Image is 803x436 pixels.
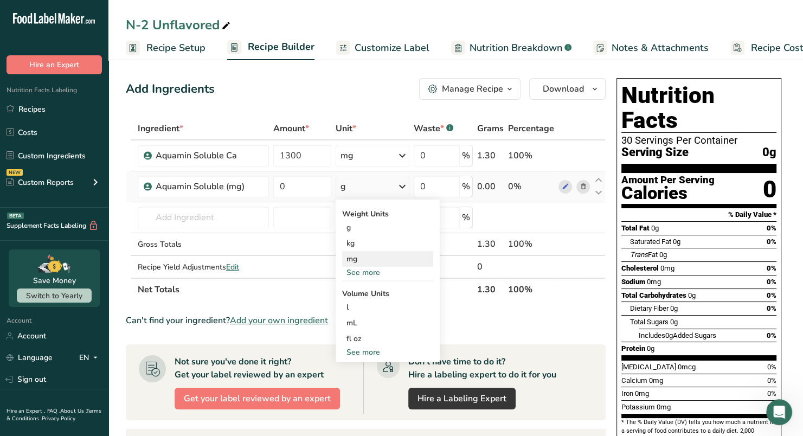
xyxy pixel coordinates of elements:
span: Grams [477,122,504,135]
div: NEW [7,169,23,176]
th: Net Totals [136,278,475,300]
div: Amount Per Serving [621,175,715,185]
a: Terms & Conditions . [7,407,101,422]
span: 0g [670,304,678,312]
span: 0g [688,291,696,299]
span: 0g [651,224,659,232]
a: Privacy Policy [42,415,75,422]
span: Add your own ingredient [230,314,328,327]
a: FAQ . [47,407,60,415]
span: Includes Added Sugars [639,331,716,339]
a: Customize Label [336,36,429,60]
a: About Us . [60,407,86,415]
div: Can't find your ingredient? [126,314,606,327]
span: Amount [273,122,309,135]
div: Custom Reports [7,177,74,188]
span: Serving Size [621,146,689,159]
div: 100% [508,149,554,162]
button: Hire an Expert [7,55,102,74]
span: Percentage [508,122,554,135]
span: Protein [621,344,645,352]
span: 0mcg [678,363,696,371]
span: Total Sugars [630,318,669,326]
div: g [342,220,433,235]
span: 0g [762,146,776,159]
div: g [341,180,346,193]
div: Waste [414,122,453,135]
span: Nutrition Breakdown [470,41,562,55]
span: 0mg [649,376,663,384]
span: 0% [767,304,776,312]
span: 0g [670,318,678,326]
span: Download [543,82,584,95]
div: BETA [7,213,24,219]
th: 100% [506,278,556,300]
div: 1.30 [477,238,504,251]
button: Get your label reviewed by an expert [175,388,340,409]
div: kg [342,235,433,251]
span: 0g [659,251,667,259]
div: 0 [477,260,504,273]
button: Switch to Yearly [17,288,92,303]
div: Weight Units [342,208,433,220]
div: mg [342,251,433,267]
th: 1.30 [475,278,506,300]
a: Language [7,348,53,367]
span: Calcium [621,376,647,384]
span: 0% [767,363,776,371]
span: [MEDICAL_DATA] [621,363,676,371]
span: Total Carbohydrates [621,291,686,299]
div: Recipe Yield Adjustments [138,261,269,273]
span: 0mg [660,264,674,272]
span: Dietary Fiber [630,304,669,312]
span: 0mg [647,278,661,286]
div: Gross Totals [138,239,269,250]
div: Add Ingredients [126,80,215,98]
span: Total Fat [621,224,650,232]
div: Aquamin Soluble Ca [156,149,263,162]
span: Customize Label [355,41,429,55]
span: 0mg [635,389,649,397]
span: Ingredient [138,122,183,135]
div: See more [342,267,433,278]
span: 0% [767,376,776,384]
span: Saturated Fat [630,238,671,246]
span: Recipe Setup [146,41,205,55]
span: Potassium [621,403,655,411]
span: Sodium [621,278,645,286]
div: mg [341,149,354,162]
span: Get your label reviewed by an expert [184,392,331,405]
span: 0% [767,331,776,339]
span: 0g [647,344,654,352]
div: 0.00 [477,180,504,193]
a: Notes & Attachments [593,36,709,60]
div: 30 Servings Per Container [621,135,776,146]
a: Hire a Labeling Expert [408,388,516,409]
a: Recipe Builder [227,35,314,61]
a: Recipe Setup [126,36,205,60]
span: 0g [673,238,680,246]
a: Nutrition Breakdown [451,36,571,60]
button: Download [529,78,606,100]
span: Notes & Attachments [612,41,709,55]
span: Switch to Yearly [26,291,82,301]
div: Aquamin Soluble (mg) [156,180,263,193]
section: % Daily Value * [621,208,776,221]
span: Recipe Builder [248,40,314,54]
div: 0 [763,175,776,204]
span: 0% [767,278,776,286]
div: Don't have time to do it? Hire a labeling expert to do it for you [408,355,556,381]
div: fl oz [346,333,429,344]
span: 0% [767,224,776,232]
div: mL [346,317,429,329]
span: 0% [767,238,776,246]
div: Save Money [33,275,76,286]
i: Trans [630,251,648,259]
span: Cholesterol [621,264,659,272]
div: 100% [508,238,554,251]
span: 0% [767,389,776,397]
div: Not sure you've done it right? Get your label reviewed by an expert [175,355,324,381]
div: See more [342,347,433,358]
span: 0% [767,264,776,272]
a: Hire an Expert . [7,407,45,415]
